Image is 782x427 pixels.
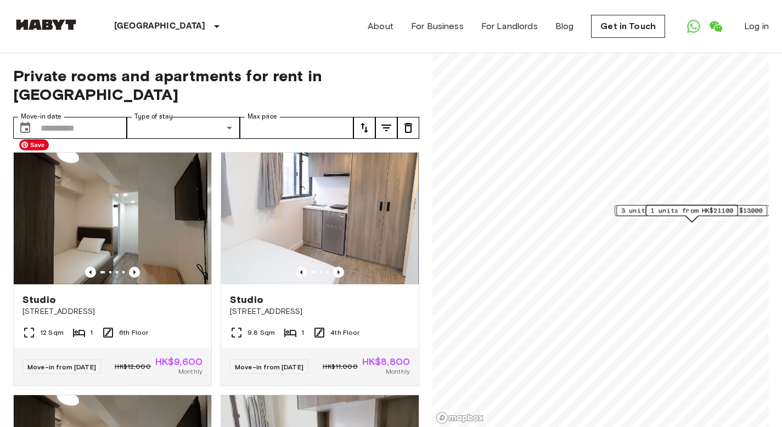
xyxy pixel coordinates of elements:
[555,20,574,33] a: Blog
[221,153,419,284] img: Marketing picture of unit HK-01-067-021-01
[646,205,738,222] div: Map marker
[235,363,303,371] span: Move-in from [DATE]
[397,117,419,139] button: tune
[134,112,173,121] label: Type of stay
[90,328,93,338] span: 1
[119,328,148,338] span: 6th Floor
[368,20,393,33] a: About
[13,152,212,386] a: Marketing picture of unit HK-01-067-028-01Previous imagePrevious imageStudio[STREET_ADDRESS]12 Sq...
[114,20,206,33] p: [GEOGRAPHIC_DATA]
[591,15,665,38] a: Get in Touch
[301,328,304,338] span: 1
[13,19,79,30] img: Habyt
[221,152,419,386] a: Marketing picture of unit HK-01-067-021-01Previous imagePrevious imageStudio[STREET_ADDRESS]9.8 S...
[621,206,762,216] span: 3 units from [GEOGRAPHIC_DATA]$13000
[330,328,359,338] span: 4th Floor
[375,117,397,139] button: tune
[22,293,56,306] span: Studio
[481,20,538,33] a: For Landlords
[27,363,96,371] span: Move-in from [DATE]
[386,367,410,377] span: Monthly
[705,15,727,37] a: Open WeChat
[40,328,64,338] span: 12 Sqm
[85,267,96,278] button: Previous image
[744,20,769,33] a: Log in
[19,139,49,150] span: Save
[14,153,211,284] img: Marketing picture of unit HK-01-067-028-01
[247,328,275,338] span: 9.8 Sqm
[21,112,61,121] label: Move-in date
[14,117,36,139] button: Choose date
[178,367,202,377] span: Monthly
[230,293,263,306] span: Studio
[129,267,140,278] button: Previous image
[323,362,357,372] span: HK$11,000
[362,357,410,367] span: HK$8,800
[247,112,277,121] label: Max price
[22,306,202,317] span: [STREET_ADDRESS]
[230,306,410,317] span: [STREET_ADDRESS]
[651,206,733,216] span: 1 units from HK$21100
[13,66,419,104] span: Private rooms and apartments for rent in [GEOGRAPHIC_DATA]
[436,412,484,424] a: Mapbox logo
[115,362,150,372] span: HK$12,000
[615,205,770,222] div: Map marker
[683,15,705,37] a: Open WhatsApp
[411,20,464,33] a: For Business
[155,357,202,367] span: HK$9,600
[353,117,375,139] button: tune
[296,267,307,278] button: Previous image
[616,205,767,222] div: Map marker
[333,267,344,278] button: Previous image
